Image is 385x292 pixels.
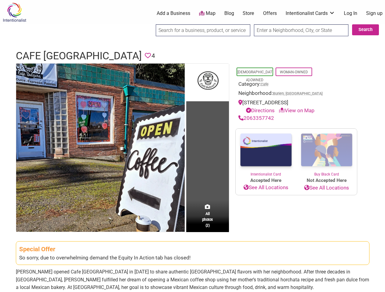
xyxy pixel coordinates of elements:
input: Search for a business, product, or service [156,24,250,36]
a: Blog [224,10,234,17]
span: All photos (2) [202,211,213,228]
a: Intentionalist Card [236,129,296,177]
span: Accepted Here [236,177,296,184]
a: Cafe [261,82,269,87]
a: See All Locations [296,184,357,192]
a: 2063357742 [238,115,274,121]
a: Map [199,10,216,17]
img: Cafe Dulzura [16,64,185,232]
a: Woman-Owned [280,70,308,74]
img: Buy Black Card [296,129,357,172]
a: Buy Black Card [296,129,357,177]
p: [PERSON_NAME] opened Cafe [GEOGRAPHIC_DATA] in [DATE] to share authentic [GEOGRAPHIC_DATA] flavor... [16,268,369,291]
a: Directions [246,107,275,113]
a: Add a Business [157,10,190,17]
h1: Cafe [GEOGRAPHIC_DATA] [16,49,142,63]
div: So sorry, due to overwhelming demand the Equity In Action tab has closed! [19,254,366,262]
div: [STREET_ADDRESS] [238,99,354,114]
img: Intentionalist Card [236,129,296,172]
span: Not Accepted Here [296,177,357,184]
div: Neighborhood: [238,89,354,99]
input: Enter a Neighborhood, City, or State [254,24,348,36]
span: 4 [152,51,155,61]
a: Store [243,10,254,17]
button: Search [352,24,379,35]
a: Log In [344,10,357,17]
a: Intentionalist Cards [286,10,335,17]
a: See All Locations [236,184,296,192]
a: Sign up [366,10,383,17]
div: Category: [238,80,354,90]
div: Special Offer [19,245,366,254]
a: Offers [263,10,277,17]
a: [DEMOGRAPHIC_DATA]-Owned [237,70,272,82]
a: View on Map [279,107,315,113]
span: Burien, [GEOGRAPHIC_DATA] [273,92,323,96]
